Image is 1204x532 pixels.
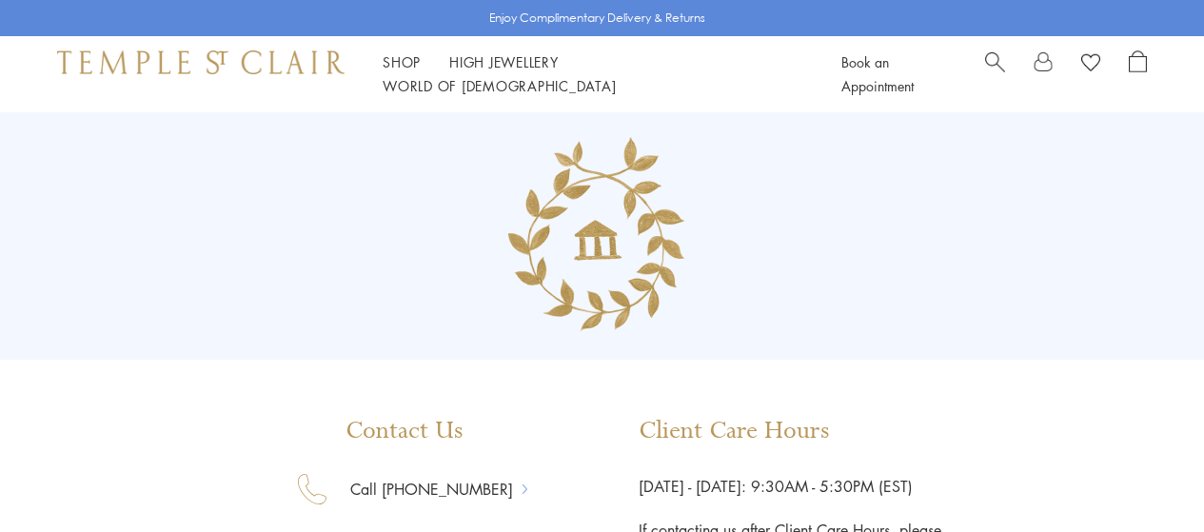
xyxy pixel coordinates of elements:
p: Enjoy Complimentary Delivery & Returns [489,9,705,28]
a: ShopShop [383,52,421,71]
a: Book an Appointment [841,52,914,95]
a: High JewelleryHigh Jewellery [449,52,559,71]
a: Search [985,50,1005,98]
a: View Wishlist [1081,50,1100,79]
a: Open Shopping Bag [1129,50,1147,98]
p: [DATE] - [DATE]: 9:30AM - 5:30PM (EST) [639,474,1002,499]
img: Temple St. Clair [57,50,345,73]
p: Client Care Hours [639,417,1002,445]
a: World of [DEMOGRAPHIC_DATA]World of [DEMOGRAPHIC_DATA] [383,76,616,95]
a: Call [PHONE_NUMBER] [326,477,523,502]
nav: Main navigation [383,50,799,98]
img: Group_135.png [485,120,719,353]
iframe: Gorgias live chat messenger [1109,443,1185,513]
p: Contact Us [298,417,558,445]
